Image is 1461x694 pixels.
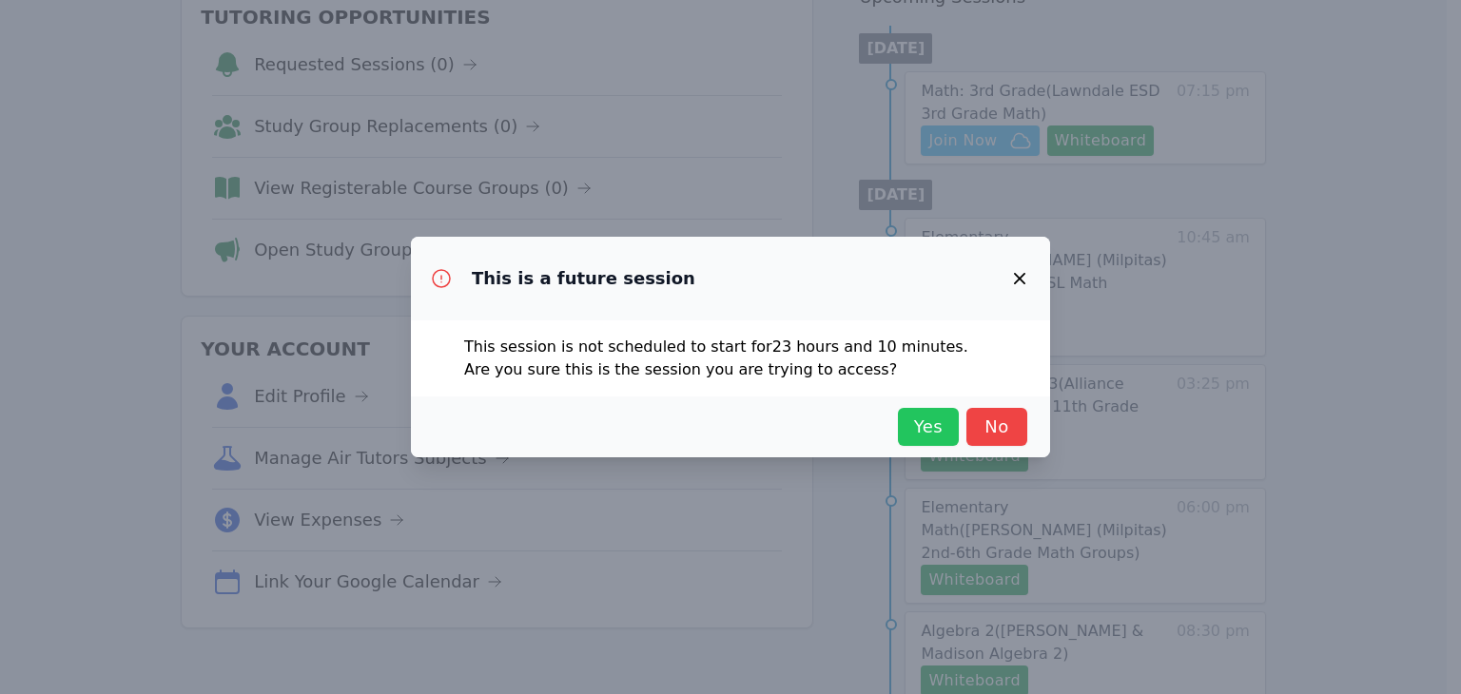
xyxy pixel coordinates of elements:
button: No [966,408,1027,446]
span: No [976,414,1018,440]
button: Yes [898,408,959,446]
span: Yes [907,414,949,440]
h3: This is a future session [472,267,695,290]
p: This session is not scheduled to start for 23 hours and 10 minutes . Are you sure this is the ses... [464,336,997,381]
